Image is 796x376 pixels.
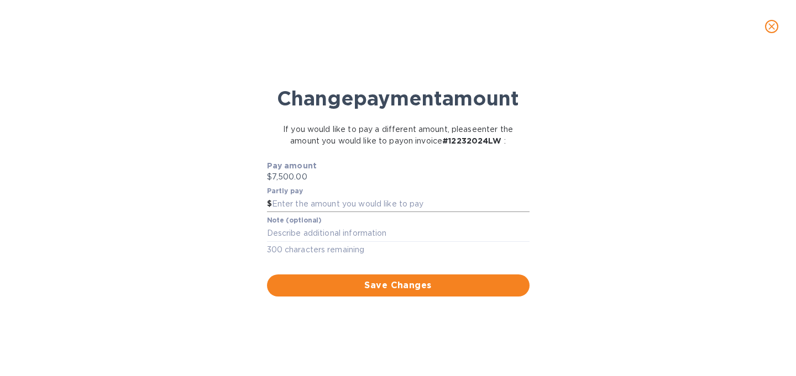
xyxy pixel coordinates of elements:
[277,86,519,110] b: Change payment amount
[277,124,520,147] p: If you would like to pay a different amount, please enter the amount you would like to pay on inv...
[758,13,785,40] button: close
[267,218,321,224] label: Note (optional)
[442,136,501,145] b: # 12232024LW
[267,274,530,296] button: Save Changes
[267,243,530,256] p: 300 characters remaining
[267,188,303,194] label: Partly pay
[272,196,530,213] input: Enter the amount you would like to pay
[267,196,272,213] div: $
[267,161,317,170] b: Pay amount
[276,279,521,292] span: Save Changes
[267,171,530,183] p: $7,500.00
